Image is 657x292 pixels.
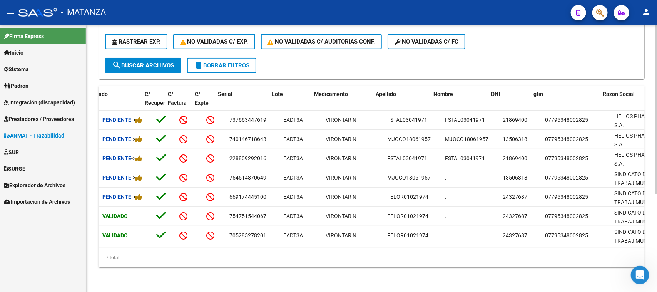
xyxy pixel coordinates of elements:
[112,60,121,70] mat-icon: search
[102,194,131,200] strong: Pendiente
[4,131,64,140] span: ANMAT - Trazabilidad
[545,232,588,238] span: 07795348002825
[215,86,269,120] datatable-header-cell: Serial
[445,117,485,123] span: FSTAL03041971
[165,86,192,120] datatable-header-cell: C/ Factura
[445,175,446,181] span: .
[503,155,527,161] span: 21869400
[445,232,446,238] span: .
[4,164,25,173] span: SURGE
[387,194,428,200] span: FELOR01021974
[4,65,29,74] span: Sistema
[229,155,266,161] span: 228809292016
[229,194,266,200] span: 669174445100
[376,91,396,97] span: Apellido
[112,62,174,69] span: Buscar Archivos
[503,117,527,123] span: 21869400
[326,194,356,200] span: VIRONTAR N
[326,175,356,181] span: VIRONTAR N
[229,117,266,123] span: 737663447619
[194,62,249,69] span: Borrar Filtros
[283,155,303,161] span: EADT3A
[180,38,248,45] span: No Validadas c/ Exp.
[168,91,187,106] span: C/ Factura
[6,7,15,17] mat-icon: menu
[614,133,656,148] span: HELIOS PHARMA S.A.
[503,194,527,200] span: 24327687
[531,86,600,120] datatable-header-cell: gtin
[91,91,108,97] span: Estado
[268,38,375,45] span: No Validadas c/ Auditorias Conf.
[102,136,131,142] strong: Pendiente
[387,136,431,142] span: MJOCO18061957
[142,86,165,120] datatable-header-cell: C/ Recupero
[445,155,485,161] span: FSTAL03041971
[283,194,303,200] span: EADT3A
[491,91,500,97] span: DNI
[102,175,131,181] strong: Pendiente
[272,91,283,97] span: Lote
[545,136,588,142] span: 07795348002825
[229,232,266,238] span: 705285278201
[61,4,106,21] span: - MATANZA
[387,232,428,238] span: FELOR01021974
[631,266,649,284] iframe: Intercom live chat
[145,91,169,106] span: C/ Recupero
[445,136,488,142] span: MJOCO18061957
[642,7,651,17] mat-icon: person
[283,175,303,181] span: EADT3A
[434,91,453,97] span: Nombre
[545,194,588,200] span: 07795348002825
[614,113,656,128] span: HELIOS PHARMA S.A.
[4,148,19,156] span: SUR
[269,86,311,120] datatable-header-cell: Lote
[229,136,266,142] span: 740146718643
[229,175,266,181] span: 754514870649
[503,175,527,181] span: 13506318
[99,248,645,267] div: 7 total
[4,32,44,40] span: Firma Express
[102,155,131,161] strong: Pendiente
[283,117,303,123] span: EADT3A
[545,117,588,123] span: 07795348002825
[614,152,656,167] span: HELIOS PHARMA S.A.
[326,136,356,142] span: VIRONTAR N
[131,136,142,142] span: ->
[105,58,181,73] button: Buscar Archivos
[445,194,446,200] span: .
[283,136,303,142] span: EADT3A
[314,91,348,97] span: Medicamento
[4,115,74,123] span: Prestadores / Proveedores
[311,86,373,120] datatable-header-cell: Medicamento
[131,155,142,161] span: ->
[194,60,203,70] mat-icon: delete
[503,232,527,238] span: 24327687
[105,34,167,49] button: Rastrear Exp.
[387,117,427,123] span: FSTAL03041971
[431,86,488,120] datatable-header-cell: Nombre
[4,82,28,90] span: Padrón
[373,86,431,120] datatable-header-cell: Apellido
[387,175,431,181] span: MJOCO18061957
[187,58,256,73] button: Borrar Filtros
[173,34,255,49] button: No Validadas c/ Exp.
[445,213,446,219] span: .
[326,117,356,123] span: VIRONTAR N
[131,175,142,181] span: ->
[488,86,531,120] datatable-header-cell: DNI
[112,38,160,45] span: Rastrear Exp.
[545,213,588,219] span: 07795348002825
[387,213,428,219] span: FELOR01021974
[503,136,527,142] span: 13506318
[131,194,142,200] span: ->
[534,91,543,97] span: gtin
[88,86,142,120] datatable-header-cell: Estado
[4,98,75,107] span: Integración (discapacidad)
[4,198,70,206] span: Importación de Archivos
[326,232,356,238] span: VIRONTAR N
[102,117,131,123] strong: Pendiente
[387,155,427,161] span: FSTAL03041971
[4,181,65,190] span: Explorador de Archivos
[229,213,266,219] span: 754751544067
[195,91,209,106] span: C/ Expte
